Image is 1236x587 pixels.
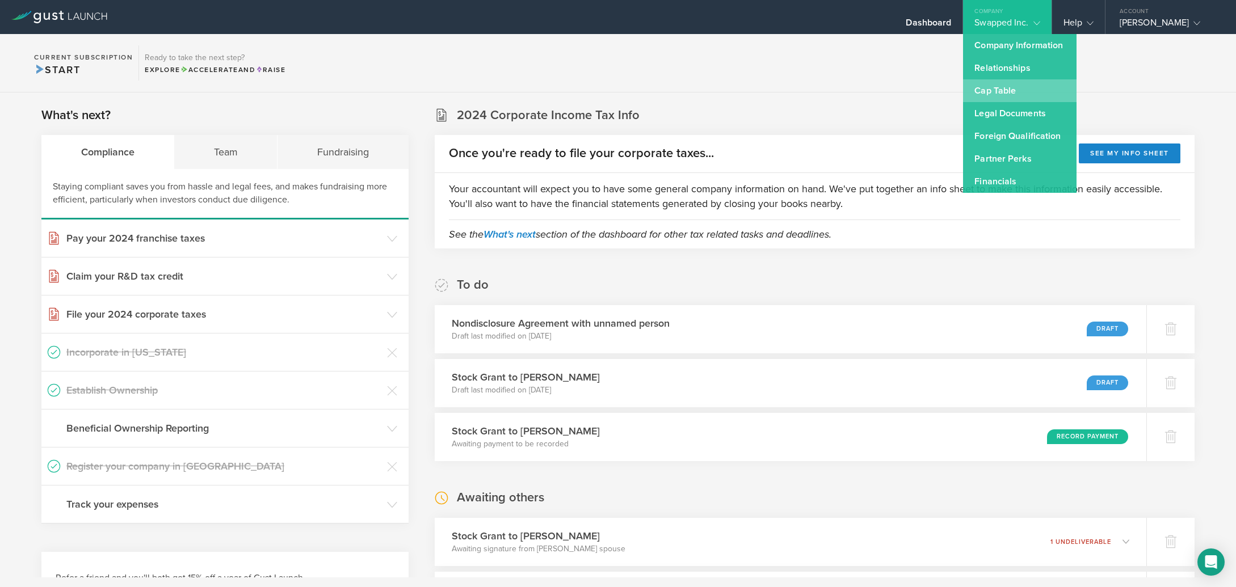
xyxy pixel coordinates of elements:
p: Your accountant will expect you to have some general company information on hand. We've put toget... [449,181,1180,211]
h3: Beneficial Ownership Reporting [66,421,381,436]
button: See my info sheet [1079,143,1180,163]
span: Start [34,64,80,76]
div: Dashboard [906,17,951,34]
h3: Nondisclosure Agreement with unnamed person [452,316,670,331]
div: [PERSON_NAME] [1120,17,1216,34]
h3: Stock Grant to [PERSON_NAME] [452,370,600,385]
h3: Incorporate in [US_STATE] [66,345,381,360]
div: Draft [1087,322,1128,336]
div: Swapped Inc. [974,17,1040,34]
h3: File your 2024 corporate taxes [66,307,381,322]
h3: Stock Grant to [PERSON_NAME] [452,424,600,438]
div: Stock Grant to [PERSON_NAME]Awaiting payment to be recordedRecord Payment [435,413,1146,461]
h2: Current Subscription [34,54,133,61]
div: Explore [145,65,285,75]
h3: Establish Ownership [66,383,381,398]
h3: Stock Grant to [PERSON_NAME] [452,529,625,543]
span: and [180,66,256,74]
h3: Ready to take the next step? [145,54,285,62]
div: Draft [1087,375,1128,390]
h3: Track your expenses [66,497,381,512]
h2: To do [457,277,489,293]
h2: Awaiting others [457,489,544,506]
h3: Refer a friend and you'll both get 15% off a year of Gust Launch. [56,572,394,585]
a: What's next [484,228,536,240]
h3: Pay your 2024 franchise taxes [66,231,381,246]
div: Team [174,135,278,169]
div: Nondisclosure Agreement with unnamed personDraft last modified on [DATE]Draft [435,305,1146,353]
em: See the section of the dashboard for other tax related tasks and deadlines. [449,228,831,240]
div: Fundraising [278,135,408,169]
div: Compliance [41,135,174,169]
h3: Register your company in [GEOGRAPHIC_DATA] [66,459,381,474]
div: Staying compliant saves you from hassle and legal fees, and makes fundraising more efficient, par... [41,169,409,219]
p: Draft last modified on [DATE] [452,385,600,396]
p: Awaiting signature from [PERSON_NAME] spouse [452,543,625,555]
h2: 2024 Corporate Income Tax Info [457,107,640,124]
h3: Claim your R&D tax credit [66,269,381,284]
span: Accelerate [180,66,238,74]
h2: What's next? [41,107,111,124]
h2: Once you're ready to file your corporate taxes... [449,145,714,162]
span: Raise [255,66,285,74]
div: Stock Grant to [PERSON_NAME]Draft last modified on [DATE]Draft [435,359,1146,407]
div: Ready to take the next step?ExploreAccelerateandRaise [138,45,291,81]
div: Help [1063,17,1094,34]
div: Record Payment [1047,429,1128,444]
p: Awaiting payment to be recorded [452,438,600,450]
div: Open Intercom Messenger [1197,548,1225,576]
p: 1 undeliverable [1050,539,1111,545]
p: Draft last modified on [DATE] [452,331,670,342]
